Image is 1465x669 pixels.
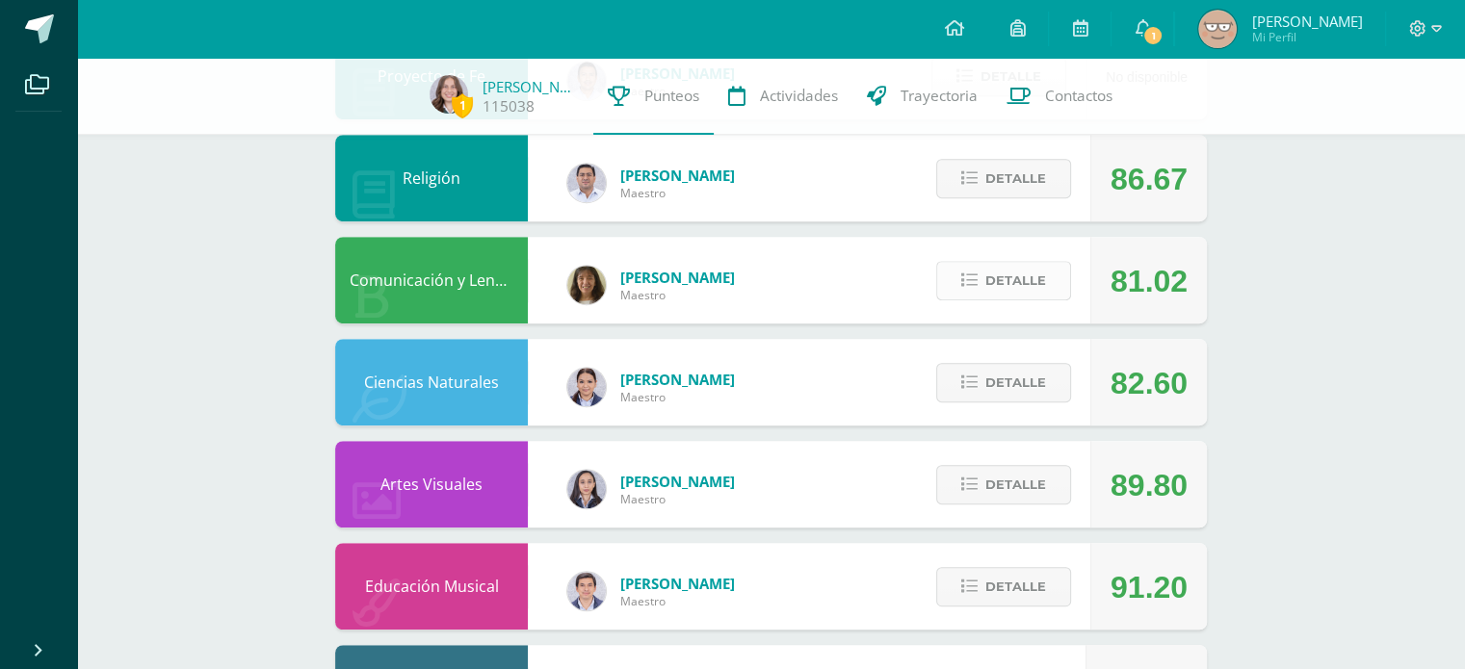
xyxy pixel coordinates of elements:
button: Detalle [936,363,1071,402]
div: Artes Visuales [335,441,528,527]
span: Maestro [620,491,735,507]
span: Trayectoria [901,86,978,106]
span: Maestro [620,389,735,405]
a: [PERSON_NAME] [483,77,579,96]
span: Detalle [985,467,1046,502]
img: 855b3dd62270c154f2b859b7888d8297.png [567,368,606,406]
button: Detalle [936,159,1071,198]
div: 82.60 [1111,340,1188,426]
span: [PERSON_NAME] [1251,12,1362,31]
span: 1 [1142,25,1164,46]
button: Detalle [936,465,1071,504]
div: Ciencias Naturales [335,339,528,425]
a: Punteos [593,58,714,135]
div: 81.02 [1111,238,1188,324]
div: Educación Musical [335,543,528,630]
img: 32863153bf8bbda601a51695c130e98e.png [567,572,606,610]
span: [PERSON_NAME] [620,370,735,389]
div: Comunicación y Lenguaje, Idioma Español [335,237,528,323]
div: 91.20 [1111,544,1188,630]
span: Contactos [1045,86,1112,106]
img: 35694fb3d471466e11a043d39e0d13e5.png [567,470,606,508]
img: 15aaa72b904403ebb7ec886ca542c491.png [567,164,606,202]
span: Punteos [644,86,699,106]
a: Actividades [714,58,852,135]
span: 1 [452,93,473,117]
span: Mi Perfil [1251,29,1362,45]
span: [PERSON_NAME] [620,166,735,185]
span: Detalle [985,365,1046,400]
button: Detalle [936,567,1071,606]
span: Actividades [760,86,838,106]
span: Maestro [620,185,735,201]
span: [PERSON_NAME] [620,268,735,287]
button: Detalle [936,261,1071,300]
img: 21b300191b0ea1a6c6b5d9373095fc38.png [1198,10,1237,48]
span: [PERSON_NAME] [620,472,735,491]
span: Maestro [620,287,735,303]
img: deed878f9c1162596e4fdca0dbaf7402.png [430,75,468,114]
div: Religión [335,135,528,221]
span: Maestro [620,593,735,609]
div: 86.67 [1111,136,1188,222]
img: af981c19ab41a8c8c613cbb3e42ee0ac.png [567,266,606,304]
span: Detalle [985,263,1046,298]
span: [PERSON_NAME] [620,574,735,593]
a: 115038 [483,96,535,116]
span: Detalle [985,569,1046,605]
span: Detalle [985,161,1046,196]
div: 89.80 [1111,442,1188,528]
a: Contactos [992,58,1127,135]
a: Trayectoria [852,58,992,135]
